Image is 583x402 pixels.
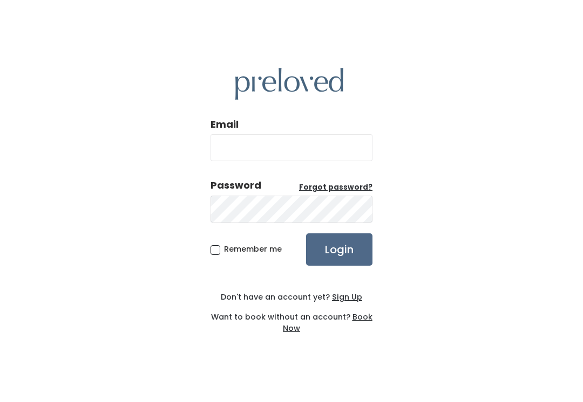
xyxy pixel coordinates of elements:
[299,182,372,193] a: Forgot password?
[224,244,282,254] span: Remember me
[330,292,362,302] a: Sign Up
[283,311,372,334] a: Book Now
[211,292,372,303] div: Don't have an account yet?
[211,117,239,131] label: Email
[306,233,372,266] input: Login
[332,292,362,302] u: Sign Up
[235,68,343,100] img: preloved logo
[211,303,372,334] div: Want to book without an account?
[211,178,261,192] div: Password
